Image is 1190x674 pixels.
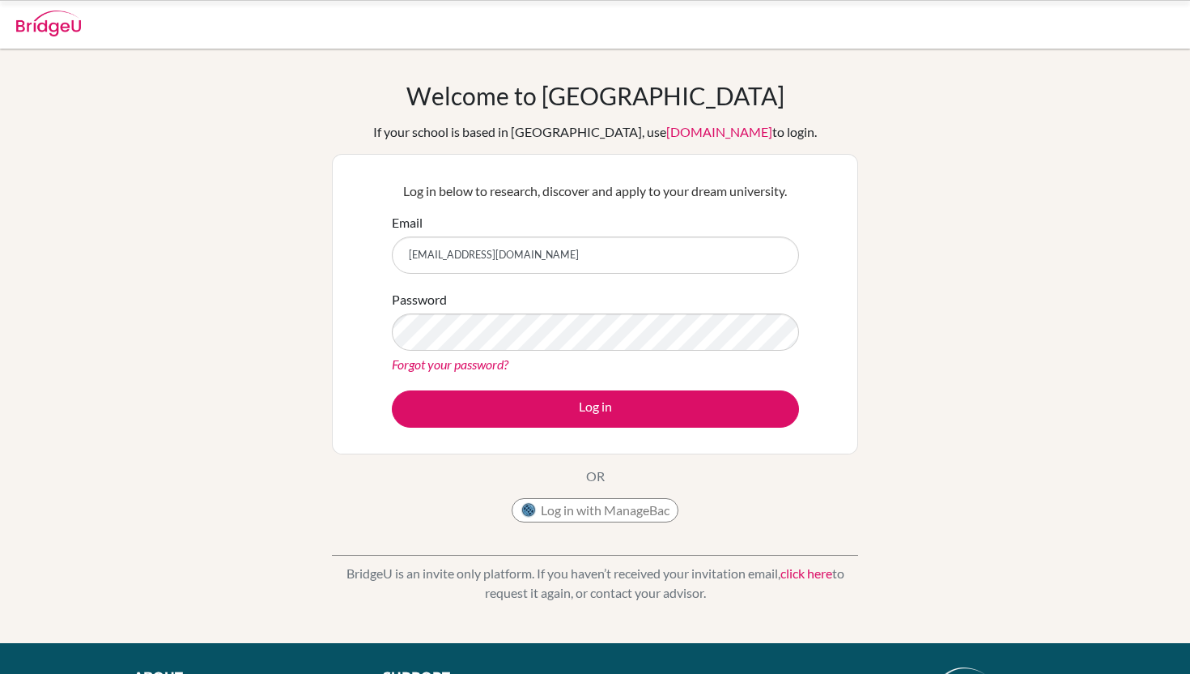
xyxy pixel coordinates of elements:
a: click here [780,565,832,581]
div: If your school is based in [GEOGRAPHIC_DATA], use to login. [373,122,817,142]
p: Log in below to research, discover and apply to your dream university. [392,181,799,201]
label: Email [392,213,423,232]
p: OR [586,467,605,486]
button: Log in with ManageBac [512,498,678,523]
button: Log in [392,390,799,428]
p: BridgeU is an invite only platform. If you haven’t received your invitation email, to request it ... [332,564,858,603]
a: [DOMAIN_NAME] [666,124,772,139]
img: Bridge-U [16,11,81,36]
label: Password [392,290,447,309]
h1: Welcome to [GEOGRAPHIC_DATA] [406,81,784,110]
a: Forgot your password? [392,356,508,372]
